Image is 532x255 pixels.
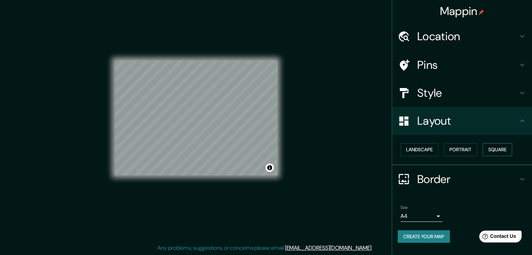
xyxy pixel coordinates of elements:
h4: Mappin [440,4,484,18]
h4: Border [417,172,518,186]
label: Size [400,204,408,210]
h4: Style [417,86,518,100]
div: Style [392,79,532,107]
button: Create your map [398,230,450,243]
iframe: Help widget launcher [470,228,524,247]
div: Layout [392,107,532,135]
div: . [373,244,374,252]
a: [EMAIL_ADDRESS][DOMAIN_NAME] [285,244,371,252]
button: Toggle attribution [265,163,274,172]
h4: Location [417,29,518,43]
canvas: Map [115,60,277,175]
div: Pins [392,51,532,79]
h4: Layout [417,114,518,128]
button: Portrait [444,143,477,156]
div: . [374,244,375,252]
div: Border [392,165,532,193]
h4: Pins [417,58,518,72]
img: pin-icon.png [478,9,484,15]
button: Square [483,143,512,156]
div: Location [392,22,532,50]
button: Landscape [400,143,438,156]
p: Any problems, suggestions, or concerns please email . [157,244,373,252]
div: A4 [400,211,442,222]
